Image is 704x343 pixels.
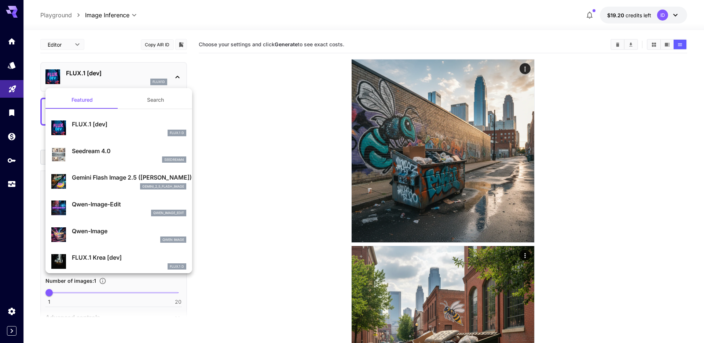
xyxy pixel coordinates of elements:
[72,173,186,182] p: Gemini Flash Image 2.5 ([PERSON_NAME])
[72,227,186,235] p: Qwen-Image
[72,253,186,262] p: FLUX.1 Krea [dev]
[45,91,119,109] button: Featured
[72,147,186,155] p: Seedream 4.0
[164,157,184,162] p: seedream4
[51,250,186,272] div: FLUX.1 Krea [dev]FLUX.1 D
[142,184,184,189] p: gemini_2_5_flash_image
[119,91,192,109] button: Search
[51,170,186,192] div: Gemini Flash Image 2.5 ([PERSON_NAME])gemini_2_5_flash_image
[72,200,186,209] p: Qwen-Image-Edit
[170,264,184,269] p: FLUX.1 D
[162,237,184,242] p: Qwen Image
[51,224,186,246] div: Qwen-ImageQwen Image
[51,144,186,166] div: Seedream 4.0seedream4
[51,117,186,139] div: FLUX.1 [dev]FLUX.1 D
[72,120,186,129] p: FLUX.1 [dev]
[170,130,184,136] p: FLUX.1 D
[153,210,184,216] p: qwen_image_edit
[51,197,186,219] div: Qwen-Image-Editqwen_image_edit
